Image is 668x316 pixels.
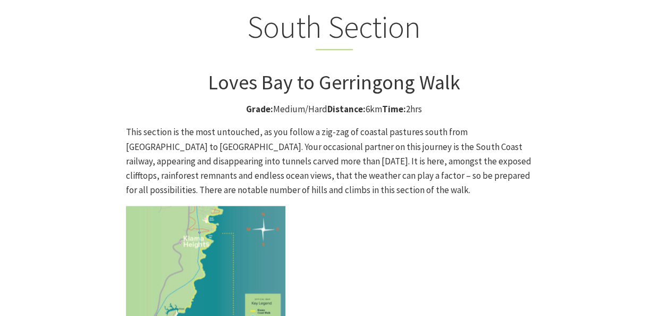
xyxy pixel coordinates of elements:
h2: South Section [126,9,543,50]
p: This section is the most untouched, as you follow a zig-zag of coastal pastures south from [GEOGR... [126,125,543,197]
strong: Distance: [327,103,366,115]
strong: Time: [382,103,406,115]
p: Medium/Hard 6km 2hrs [126,102,543,117]
strong: Grade: [246,103,273,115]
h3: Loves Bay to Gerringong Walk [126,70,543,95]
